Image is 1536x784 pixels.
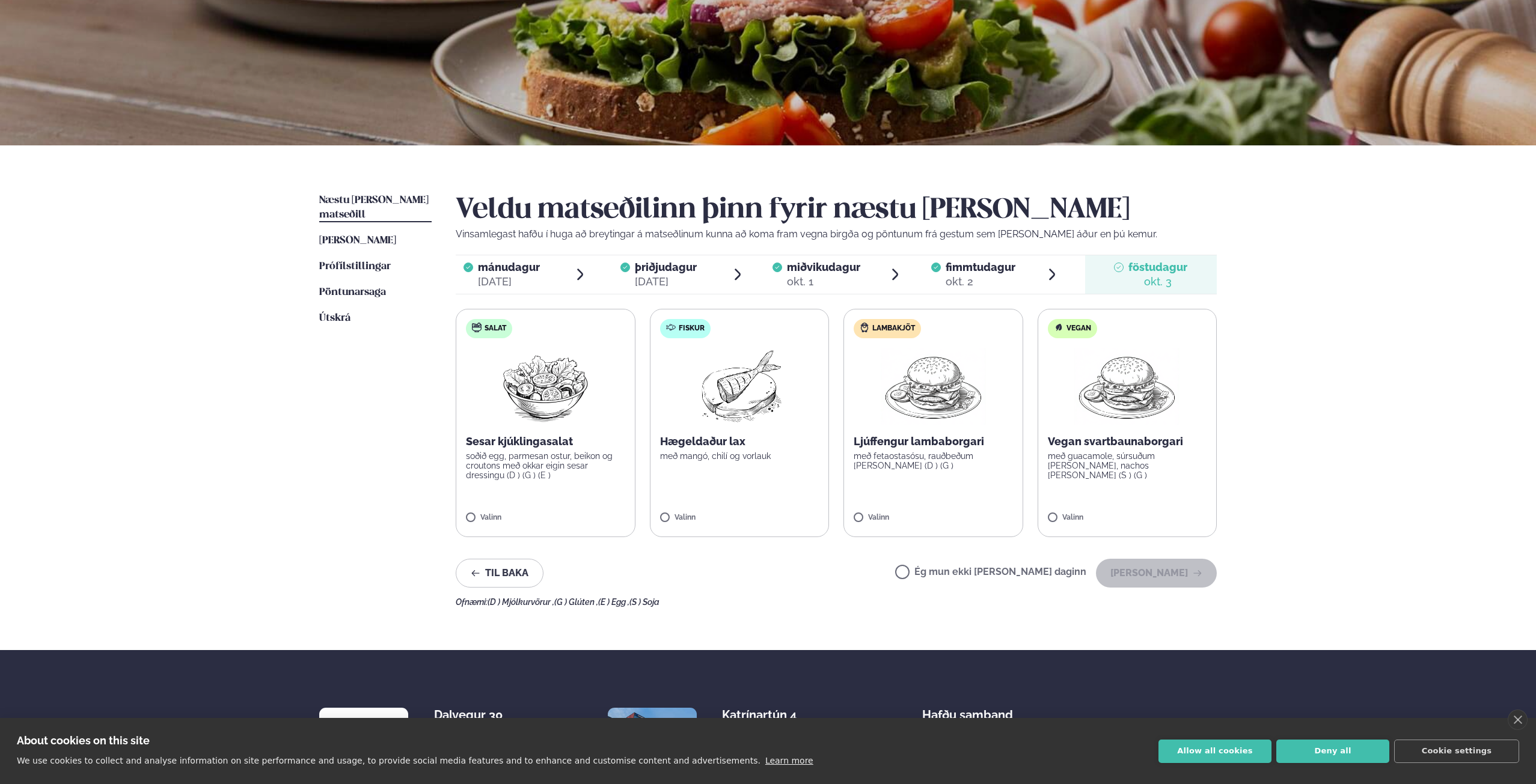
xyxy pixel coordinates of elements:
[554,597,598,607] span: (G ) Glúten ,
[319,311,350,326] a: Útskrá
[319,193,432,222] a: Næstu [PERSON_NAME] matseðill
[679,324,705,333] span: Fiskur
[1508,710,1528,730] a: close
[880,348,987,425] img: Hamburger.png
[722,708,818,722] div: Katrínartún 4
[434,708,530,722] div: Dalvegur 30
[319,195,429,220] span: Næstu [PERSON_NAME] matseðill
[466,451,625,480] p: soðið egg, parmesan ostur, beikon og croutons með okkar eigin sesar dressingu (D ) (G ) (E )
[686,348,792,425] img: Fish.png
[1394,740,1519,763] button: Cookie settings
[854,451,1013,470] p: með fetaostasósu, rauðbeðum [PERSON_NAME] (D ) (G )
[319,313,350,323] span: Útskrá
[922,698,1013,722] span: Hafðu samband
[488,597,554,607] span: (D ) Mjólkurvörur ,
[1048,451,1207,480] p: með guacamole, súrsuðum [PERSON_NAME], nachos [PERSON_NAME] (S ) (G )
[1170,708,1217,746] div: Fylgdu okkur
[319,260,391,274] a: Prófílstillingar
[635,275,697,289] div: [DATE]
[765,756,813,765] a: Learn more
[478,275,540,289] div: [DATE]
[1096,559,1217,588] button: [PERSON_NAME]
[319,261,391,272] span: Prófílstillingar
[854,434,1013,449] p: Ljúffengur lambaborgari
[860,323,869,332] img: Lamb.svg
[1128,261,1187,273] span: föstudagur
[1276,740,1389,763] button: Deny all
[17,734,150,747] strong: About cookies on this site
[1048,434,1207,449] p: Vegan svartbaunaborgari
[456,227,1217,242] p: Vinsamlegast hafðu í huga að breytingar á matseðlinum kunna að koma fram vegna birgða og pöntunum...
[946,275,1015,289] div: okt. 2
[319,236,396,246] span: [PERSON_NAME]
[492,348,599,425] img: Salad.png
[666,323,676,332] img: fish.svg
[456,597,1217,607] div: Ofnæmi:
[319,287,386,297] span: Pöntunarsaga
[872,324,915,333] span: Lambakjöt
[787,275,860,289] div: okt. 1
[1066,324,1091,333] span: Vegan
[478,261,540,273] span: mánudagur
[598,597,629,607] span: (E ) Egg ,
[485,324,506,333] span: Salat
[635,261,697,273] span: þriðjudagur
[456,559,543,588] button: Til baka
[1074,348,1180,425] img: Hamburger.png
[1128,275,1187,289] div: okt. 3
[946,261,1015,273] span: fimmtudagur
[660,434,819,449] p: Hægeldaður lax
[472,323,482,332] img: salad.svg
[456,193,1217,227] h2: Veldu matseðilinn þinn fyrir næstu [PERSON_NAME]
[787,261,860,273] span: miðvikudagur
[466,434,625,449] p: Sesar kjúklingasalat
[17,756,760,765] p: We use cookies to collect and analyse information on site performance and usage, to provide socia...
[319,234,396,248] a: [PERSON_NAME]
[1158,740,1271,763] button: Allow all cookies
[319,285,386,300] a: Pöntunarsaga
[629,597,659,607] span: (S ) Soja
[1054,323,1063,332] img: Vegan.svg
[660,451,819,461] p: með mangó, chilí og vorlauk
